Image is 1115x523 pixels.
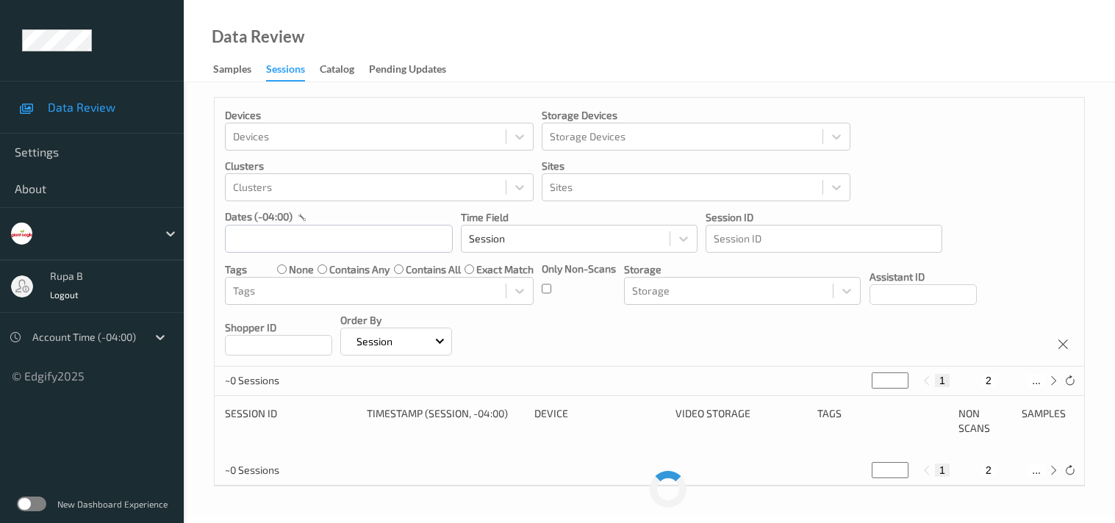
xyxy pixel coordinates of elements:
a: Pending Updates [369,59,461,80]
p: Tags [225,262,247,277]
p: dates (-04:00) [225,209,293,224]
label: none [289,262,314,277]
button: ... [1028,464,1045,477]
button: ... [1028,374,1045,387]
p: Shopper ID [225,320,332,335]
div: Session ID [225,406,356,436]
p: Storage [624,262,861,277]
button: 1 [935,374,950,387]
p: Devices [225,108,534,123]
div: Data Review [212,29,304,44]
div: Device [534,406,666,436]
div: Timestamp (Session, -04:00) [367,406,524,436]
button: 2 [981,374,996,387]
div: Sessions [266,62,305,82]
p: Time Field [461,210,698,225]
p: Session [351,334,398,349]
p: Sites [542,159,850,173]
p: ~0 Sessions [225,373,335,388]
button: 1 [935,464,950,477]
div: Non Scans [958,406,1011,436]
a: Sessions [266,59,320,82]
label: contains any [329,262,390,277]
label: exact match [476,262,534,277]
p: Order By [340,313,452,328]
div: Pending Updates [369,62,446,80]
p: Assistant ID [870,270,977,284]
p: Only Non-Scans [542,261,616,276]
p: Clusters [225,159,534,173]
p: ~0 Sessions [225,463,335,477]
a: Samples [213,59,266,80]
a: Catalog [320,59,369,80]
label: contains all [406,262,461,277]
div: Video Storage [675,406,807,436]
p: Session ID [706,210,942,225]
div: Samples [1022,406,1074,436]
div: Catalog [320,62,354,80]
p: Storage Devices [542,108,850,123]
button: 2 [981,464,996,477]
div: Tags [817,406,949,436]
div: Samples [213,62,251,80]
